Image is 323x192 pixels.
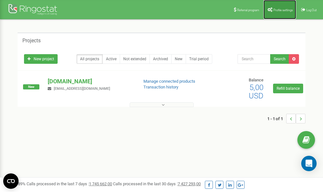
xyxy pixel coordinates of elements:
[3,173,19,189] button: Open CMP widget
[273,84,303,93] a: Refill balance
[149,54,172,64] a: Archived
[270,54,289,64] button: Search
[237,8,259,12] span: Referral program
[54,87,110,91] span: [EMAIL_ADDRESS][DOMAIN_NAME]
[171,54,186,64] a: New
[89,181,112,186] u: 1 745 662,00
[143,85,178,89] a: Transaction history
[178,181,201,186] u: 7 427 293,00
[113,181,201,186] span: Calls processed in the last 30 days :
[143,79,195,84] a: Manage connected products
[301,156,317,171] div: Open Intercom Messenger
[249,78,263,82] span: Balance
[102,54,120,64] a: Active
[23,84,39,89] span: New
[267,114,286,123] span: 1 - 1 of 1
[48,77,133,86] p: [DOMAIN_NAME]
[27,181,112,186] span: Calls processed in the last 7 days :
[77,54,103,64] a: All projects
[186,54,212,64] a: Trial period
[24,54,58,64] a: New project
[267,107,305,130] nav: ...
[249,83,263,100] span: 5,00 USD
[306,8,317,12] span: Log Out
[120,54,150,64] a: Not extended
[238,54,271,64] input: Search
[273,8,293,12] span: Profile settings
[22,38,41,44] h5: Projects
